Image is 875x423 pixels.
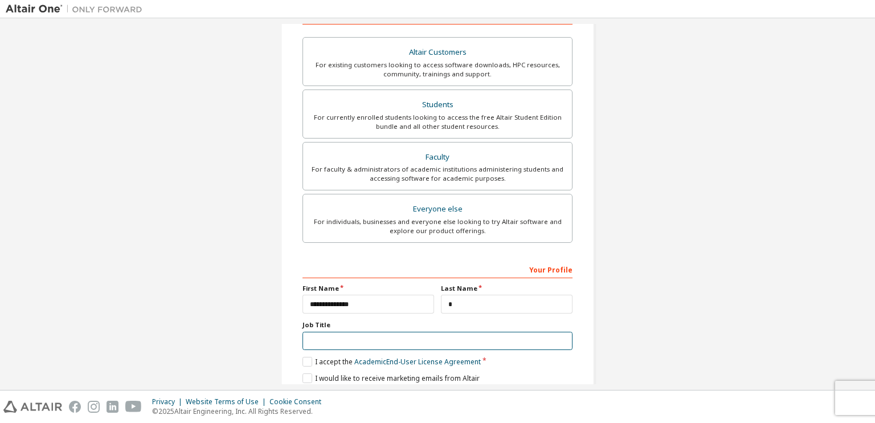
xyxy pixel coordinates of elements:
img: instagram.svg [88,401,100,413]
div: Privacy [152,397,186,406]
div: For existing customers looking to access software downloads, HPC resources, community, trainings ... [310,60,565,79]
label: First Name [302,284,434,293]
div: For currently enrolled students looking to access the free Altair Student Edition bundle and all ... [310,113,565,131]
div: Everyone else [310,201,565,217]
label: Job Title [302,320,573,330]
div: Students [310,97,565,113]
img: Altair One [6,3,148,15]
img: linkedin.svg [107,401,118,413]
label: Last Name [441,284,573,293]
div: Altair Customers [310,44,565,60]
div: Website Terms of Use [186,397,269,406]
label: I accept the [302,357,481,367]
img: facebook.svg [69,401,81,413]
div: Faculty [310,149,565,165]
img: altair_logo.svg [3,401,62,413]
img: youtube.svg [125,401,142,413]
div: Your Profile [302,260,573,278]
a: Academic End-User License Agreement [354,357,481,367]
div: For faculty & administrators of academic institutions administering students and accessing softwa... [310,165,565,183]
p: © 2025 Altair Engineering, Inc. All Rights Reserved. [152,406,328,416]
label: I would like to receive marketing emails from Altair [302,373,480,383]
div: For individuals, businesses and everyone else looking to try Altair software and explore our prod... [310,217,565,235]
div: Cookie Consent [269,397,328,406]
